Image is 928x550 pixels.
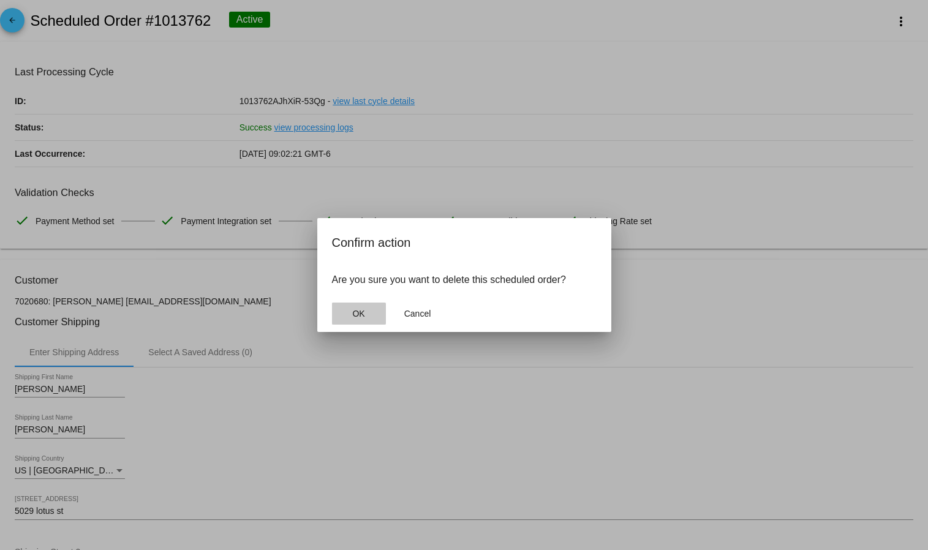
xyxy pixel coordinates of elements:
[391,303,445,325] button: Close dialog
[352,309,364,318] span: OK
[332,233,597,252] h2: Confirm action
[332,303,386,325] button: Close dialog
[404,309,431,318] span: Cancel
[332,274,597,285] p: Are you sure you want to delete this scheduled order?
